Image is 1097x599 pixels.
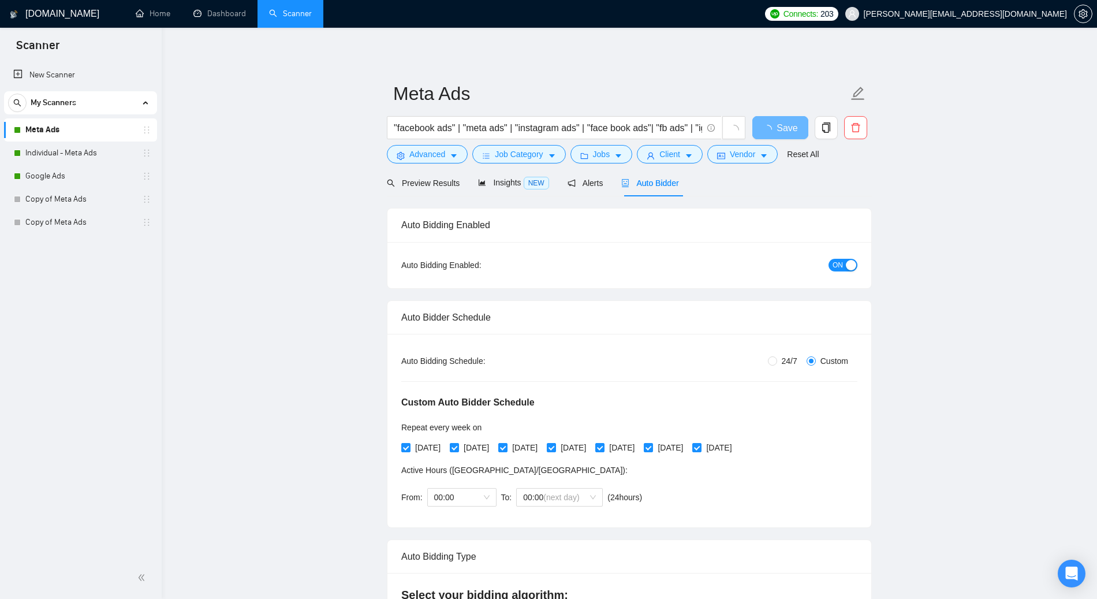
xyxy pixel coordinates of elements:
span: My Scanners [31,91,76,114]
span: caret-down [760,151,768,160]
span: [DATE] [605,441,639,454]
a: dashboardDashboard [193,9,246,18]
span: Preview Results [387,178,460,188]
button: copy [815,116,838,139]
span: Active Hours ( [GEOGRAPHIC_DATA]/[GEOGRAPHIC_DATA] ): [401,466,628,475]
span: holder [142,172,151,181]
button: settingAdvancedcaret-down [387,145,468,163]
span: NEW [524,177,549,189]
input: Scanner name... [393,79,848,108]
span: [DATE] [459,441,494,454]
span: notification [568,179,576,187]
a: Individual - Meta Ads [25,142,135,165]
span: To: [501,493,512,502]
input: Search Freelance Jobs... [394,121,702,135]
span: Alerts [568,178,603,188]
span: caret-down [450,151,458,160]
div: Auto Bidding Enabled [401,209,857,241]
span: holder [142,125,151,135]
li: New Scanner [4,64,157,87]
span: double-left [137,572,149,583]
span: user [647,151,655,160]
a: Meta Ads [25,118,135,142]
a: Copy of Meta Ads [25,188,135,211]
span: setting [1074,9,1092,18]
img: upwork-logo.png [770,9,779,18]
span: area-chart [478,178,486,187]
span: (next day) [543,493,579,502]
span: Scanner [7,37,69,61]
span: delete [845,122,867,133]
button: delete [844,116,867,139]
span: holder [142,218,151,227]
div: Open Intercom Messenger [1058,560,1085,587]
a: setting [1074,9,1092,18]
span: holder [142,195,151,204]
span: ( 24 hours) [607,493,642,502]
span: edit [850,86,865,101]
img: logo [10,5,18,24]
span: holder [142,148,151,158]
button: folderJobscaret-down [570,145,633,163]
span: Client [659,148,680,161]
span: 24/7 [777,355,802,367]
button: barsJob Categorycaret-down [472,145,565,163]
span: 00:00 [434,489,490,506]
span: [DATE] [411,441,445,454]
div: Auto Bidding Type [401,540,857,573]
a: New Scanner [13,64,148,87]
div: Auto Bidding Schedule: [401,355,553,367]
a: Reset All [787,148,819,161]
span: [DATE] [556,441,591,454]
span: [DATE] [653,441,688,454]
span: loading [763,125,777,134]
button: setting [1074,5,1092,23]
span: Save [777,121,797,135]
button: idcardVendorcaret-down [707,145,778,163]
span: Advanced [409,148,445,161]
a: Google Ads [25,165,135,188]
span: Auto Bidder [621,178,678,188]
a: homeHome [136,9,170,18]
span: setting [397,151,405,160]
span: search [9,99,26,107]
span: caret-down [614,151,622,160]
span: loading [729,125,739,135]
span: ON [833,259,843,271]
span: info-circle [707,124,715,132]
span: Job Category [495,148,543,161]
span: 203 [820,8,833,20]
span: robot [621,179,629,187]
span: Custom [816,355,853,367]
span: idcard [717,151,725,160]
a: Copy of Meta Ads [25,211,135,234]
span: Repeat every week on [401,423,482,432]
span: folder [580,151,588,160]
span: Vendor [730,148,755,161]
span: From: [401,493,423,502]
span: bars [482,151,490,160]
h5: Custom Auto Bidder Schedule [401,396,535,410]
button: userClientcaret-down [637,145,703,163]
span: copy [815,122,837,133]
span: Connects: [783,8,818,20]
button: search [8,94,27,112]
span: Insights [478,178,548,187]
div: Auto Bidder Schedule [401,301,857,334]
span: caret-down [685,151,693,160]
span: 00:00 [523,489,596,506]
span: Jobs [593,148,610,161]
li: My Scanners [4,91,157,234]
a: searchScanner [269,9,312,18]
span: search [387,179,395,187]
span: [DATE] [508,441,542,454]
span: user [848,10,856,18]
div: Auto Bidding Enabled: [401,259,553,271]
button: Save [752,116,808,139]
span: caret-down [548,151,556,160]
span: [DATE] [702,441,736,454]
